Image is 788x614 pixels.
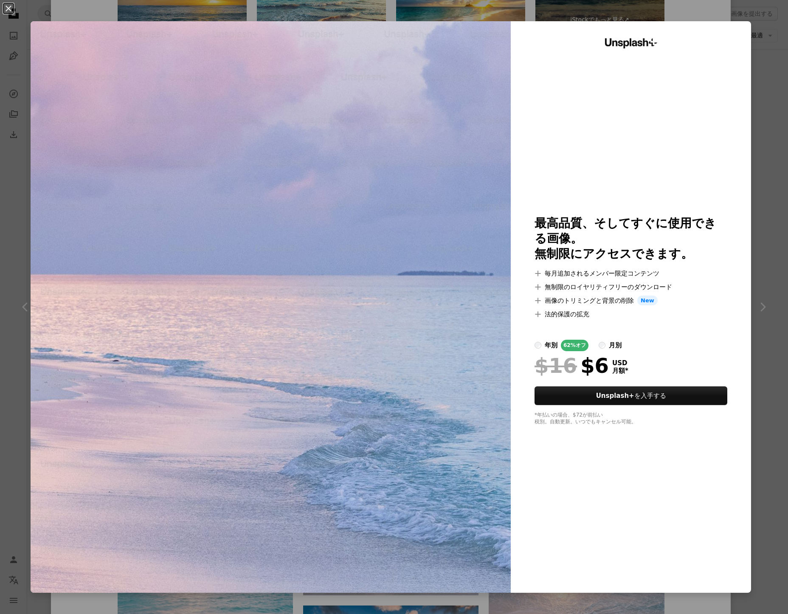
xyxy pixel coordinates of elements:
div: *年払いの場合、 $72 が前払い 税別。自動更新。いつでもキャンセル可能。 [535,412,727,425]
li: 法的保護の拡充 [535,309,727,319]
span: New [637,296,658,306]
div: 年別 [545,340,557,350]
span: $16 [535,355,577,377]
button: Unsplash+を入手する [535,386,727,405]
div: $6 [535,355,609,377]
strong: Unsplash+ [596,392,634,400]
h2: 最高品質、そしてすぐに使用できる画像。 無制限にアクセスできます。 [535,216,727,262]
li: 画像のトリミングと背景の削除 [535,296,727,306]
li: 無制限のロイヤリティフリーのダウンロード [535,282,727,292]
li: 毎月追加されるメンバー限定コンテンツ [535,268,727,279]
div: 62% オフ [561,340,588,351]
input: 月別 [599,342,605,349]
input: 年別62%オフ [535,342,541,349]
div: 月別 [609,340,622,350]
span: USD [612,359,628,367]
